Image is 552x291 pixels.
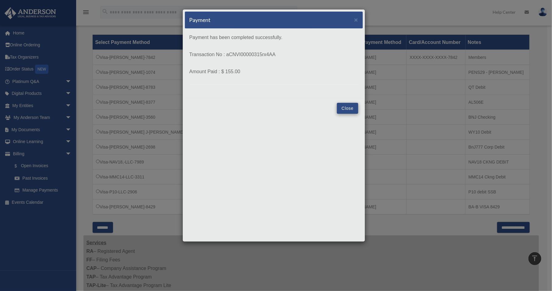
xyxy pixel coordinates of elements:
[189,50,358,59] p: Transaction No : aCNVI00000315rx4AA
[354,16,358,23] span: ×
[337,103,358,114] button: Close
[189,16,211,24] h5: Payment
[189,33,358,42] p: Payment has been completed successfully.
[189,67,358,76] p: Amount Paid : $ 155.00
[354,16,358,23] button: Close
